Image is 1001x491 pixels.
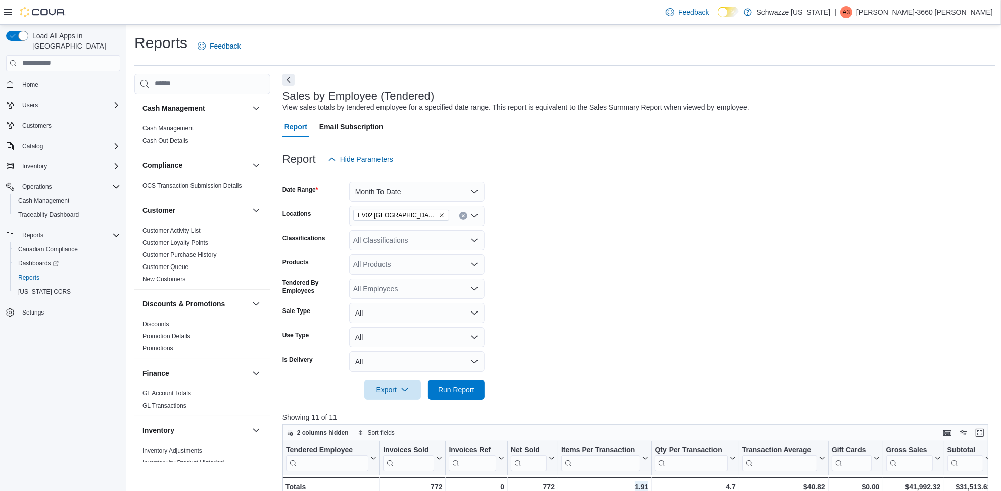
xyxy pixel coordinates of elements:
span: Customers [18,119,120,132]
button: Display options [958,427,970,439]
label: Use Type [282,331,309,339]
span: Promotions [142,344,173,352]
a: Customers [18,120,56,132]
a: Feedback [662,2,713,22]
p: Showing 11 of 11 [282,412,995,422]
a: OCS Transaction Submission Details [142,182,242,189]
a: Customer Purchase History [142,251,217,258]
a: Feedback [194,36,245,56]
button: Next [282,74,295,86]
button: Invoices Sold [383,445,442,471]
span: Settings [22,308,44,317]
button: Open list of options [470,212,479,220]
span: Home [18,78,120,91]
span: Reports [18,229,120,241]
a: Traceabilty Dashboard [14,209,83,221]
button: [US_STATE] CCRS [10,285,124,299]
button: Customers [2,118,124,133]
span: Traceabilty Dashboard [14,209,120,221]
button: Users [18,99,42,111]
span: Customers [22,122,52,130]
div: Customer [134,225,270,289]
a: Inventory Adjustments [142,447,202,454]
span: Operations [22,183,52,191]
button: Cash Management [250,102,262,114]
a: Customer Loyalty Points [142,239,208,246]
button: Discounts & Promotions [142,299,248,309]
span: Catalog [18,140,120,152]
span: Inventory by Product Historical [142,459,225,467]
span: Hide Parameters [340,154,393,164]
a: Discounts [142,321,169,328]
button: Gross Sales [886,445,940,471]
button: Reports [2,228,124,242]
button: Tendered Employee [286,445,376,471]
span: EV02 [GEOGRAPHIC_DATA] [358,210,437,220]
span: Dashboards [18,259,59,267]
button: Reports [10,271,124,285]
h3: Customer [142,205,175,215]
span: Cash Management [18,197,69,205]
button: Remove EV02 Far NE Heights from selection in this group [439,212,445,218]
div: Qty Per Transaction [655,445,727,471]
h3: Finance [142,368,169,378]
button: Open list of options [470,285,479,293]
a: Inventory by Product Historical [142,459,225,466]
span: A3 [843,6,850,18]
button: 2 columns hidden [283,427,353,439]
button: All [349,351,485,372]
a: Dashboards [10,256,124,271]
a: Customer Activity List [142,227,201,234]
span: Dashboards [14,257,120,270]
span: Cash Out Details [142,137,188,145]
div: Invoices Sold [383,445,434,455]
h3: Inventory [142,425,174,435]
span: Settings [18,306,120,319]
span: Home [22,81,38,89]
button: Settings [2,305,124,320]
nav: Complex example [6,73,120,346]
div: Gross Sales [886,445,932,471]
a: Customer Queue [142,263,188,271]
a: Promotions [142,345,173,352]
button: Gift Cards [832,445,880,471]
div: Items Per Transaction [561,445,641,471]
div: Net Sold [511,445,547,455]
span: Sort fields [368,429,395,437]
div: Discounts & Promotions [134,318,270,359]
button: Cash Management [10,194,124,208]
button: Transaction Average [742,445,825,471]
span: Customer Purchase History [142,251,217,259]
a: Cash Management [142,125,194,132]
p: | [834,6,836,18]
button: Compliance [250,159,262,171]
p: Schwazze [US_STATE] [757,6,831,18]
button: Open list of options [470,260,479,269]
div: Angelica-3660 Ortiz [840,6,852,18]
img: Cova [20,7,66,17]
button: Inventory [2,159,124,173]
a: Promotion Details [142,333,190,340]
button: All [349,303,485,323]
button: Catalog [18,140,47,152]
button: Run Report [428,380,485,400]
button: Finance [142,368,248,378]
button: Reports [18,229,47,241]
span: Feedback [210,41,241,51]
button: All [349,327,485,347]
button: Sort fields [354,427,399,439]
span: Catalog [22,142,43,150]
button: Month To Date [349,182,485,202]
span: Inventory [18,160,120,172]
a: Dashboards [14,257,63,270]
span: Inventory [22,162,47,170]
span: Customer Loyalty Points [142,239,208,247]
span: Canadian Compliance [18,245,78,253]
button: Export [364,380,421,400]
span: Export [370,380,415,400]
a: Settings [18,306,48,319]
span: New Customers [142,275,185,283]
div: Cash Management [134,122,270,151]
button: Net Sold [511,445,555,471]
button: Inventory [142,425,248,435]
